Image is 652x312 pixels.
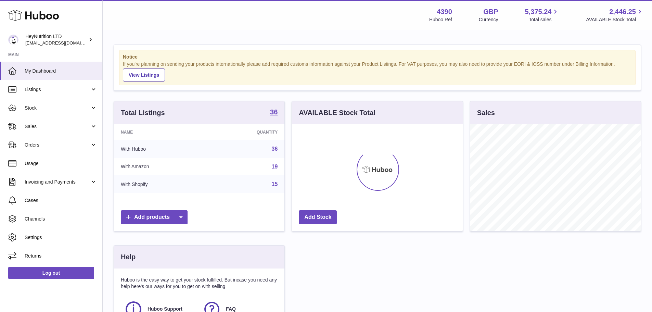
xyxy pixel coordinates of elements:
h3: Help [121,252,136,262]
h3: AVAILABLE Stock Total [299,108,375,117]
th: Name [114,124,207,140]
div: Currency [479,16,498,23]
span: Cases [25,197,97,204]
span: Settings [25,234,97,241]
span: AVAILABLE Stock Total [586,16,644,23]
span: 5,375.24 [525,7,552,16]
span: Sales [25,123,90,130]
img: info@heynutrition.com [8,35,18,45]
td: With Huboo [114,140,207,158]
a: Add Stock [299,210,337,224]
span: Usage [25,160,97,167]
strong: GBP [483,7,498,16]
span: [EMAIL_ADDRESS][DOMAIN_NAME] [25,40,101,46]
div: HeyNutrition LTD [25,33,87,46]
a: 36 [270,109,278,117]
a: 5,375.24 Total sales [525,7,560,23]
span: Returns [25,253,97,259]
span: 2,446.25 [609,7,636,16]
th: Quantity [207,124,285,140]
h3: Sales [477,108,495,117]
a: 15 [272,181,278,187]
span: Invoicing and Payments [25,179,90,185]
a: 2,446.25 AVAILABLE Stock Total [586,7,644,23]
a: 19 [272,164,278,170]
strong: 4390 [437,7,452,16]
a: Add products [121,210,188,224]
strong: 36 [270,109,278,115]
td: With Shopify [114,175,207,193]
span: Channels [25,216,97,222]
strong: Notice [123,54,632,60]
a: 36 [272,146,278,152]
span: Total sales [529,16,559,23]
td: With Amazon [114,158,207,176]
p: Huboo is the easy way to get your stock fulfilled. But incase you need any help here's our ways f... [121,277,278,290]
span: Stock [25,105,90,111]
span: Listings [25,86,90,93]
div: Huboo Ref [429,16,452,23]
div: If you're planning on sending your products internationally please add required customs informati... [123,61,632,82]
a: Log out [8,267,94,279]
a: View Listings [123,68,165,82]
span: Orders [25,142,90,148]
h3: Total Listings [121,108,165,117]
span: My Dashboard [25,68,97,74]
